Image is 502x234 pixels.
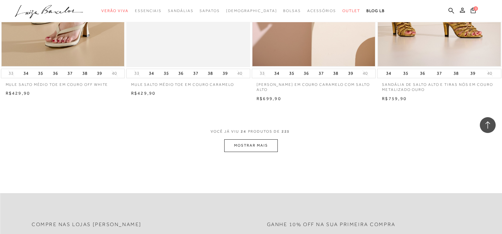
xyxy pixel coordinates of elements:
button: 40 [485,70,494,76]
button: MOSTRAR MAIS [224,139,277,152]
a: categoryNavScreenReaderText [342,5,360,17]
span: Bolsas [283,9,301,13]
button: 37 [66,69,74,78]
span: Outlet [342,9,360,13]
a: BLOG LB [366,5,385,17]
button: 40 [235,70,244,76]
button: 36 [51,69,60,78]
button: 37 [191,69,200,78]
button: 34 [147,69,156,78]
button: 0 [469,7,478,16]
a: categoryNavScreenReaderText [200,5,219,17]
button: 35 [401,69,410,78]
button: 38 [452,69,461,78]
button: 36 [418,69,427,78]
button: 38 [206,69,215,78]
span: Sapatos [200,9,219,13]
button: 39 [468,69,477,78]
span: VOCÊ JÁ VIU PRODUTOS DE [211,129,292,134]
button: 34 [22,69,30,78]
button: 39 [95,69,104,78]
button: 38 [80,69,89,78]
button: 39 [221,69,230,78]
a: noSubCategoriesText [226,5,277,17]
button: 38 [331,69,340,78]
button: 36 [302,69,311,78]
button: 35 [162,69,171,78]
button: 34 [272,69,281,78]
button: 40 [110,70,119,76]
span: BLOG LB [366,9,385,13]
a: MULE SALTO MÉDIO TOE EM COURO CARAMELO [126,78,250,87]
a: categoryNavScreenReaderText [168,5,193,17]
a: categoryNavScreenReaderText [135,5,162,17]
span: Essenciais [135,9,162,13]
span: R$429,90 [6,91,30,96]
button: 40 [361,70,370,76]
h2: Ganhe 10% off na sua primeira compra [267,222,396,228]
a: categoryNavScreenReaderText [283,5,301,17]
span: 225 [282,129,290,134]
span: 0 [473,6,478,11]
span: Acessórios [307,9,336,13]
button: 34 [384,69,393,78]
a: SANDÁLIA DE SALTO ALTO E TIRAS NÓS EM COURO METALIZADO OURO [377,78,501,93]
button: 37 [317,69,326,78]
button: 35 [287,69,296,78]
a: categoryNavScreenReaderText [101,5,129,17]
span: [DEMOGRAPHIC_DATA] [226,9,277,13]
span: R$699,90 [257,96,281,101]
h2: Compre nas lojas [PERSON_NAME] [32,222,142,228]
span: 24 [241,129,246,134]
button: 37 [435,69,444,78]
button: 39 [346,69,355,78]
a: categoryNavScreenReaderText [307,5,336,17]
span: Verão Viva [101,9,129,13]
span: R$759,90 [382,96,407,101]
button: 33 [258,70,267,76]
a: MULE SALTO MÉDIO TOE EM COURO OFF WHITE [1,78,125,87]
button: 35 [36,69,45,78]
span: R$429,90 [131,91,156,96]
button: 36 [176,69,185,78]
span: Sandálias [168,9,193,13]
a: [PERSON_NAME] EM COURO CARAMELO COM SALTO ALTO [252,78,376,93]
button: 33 [7,70,16,76]
button: 33 [132,70,141,76]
